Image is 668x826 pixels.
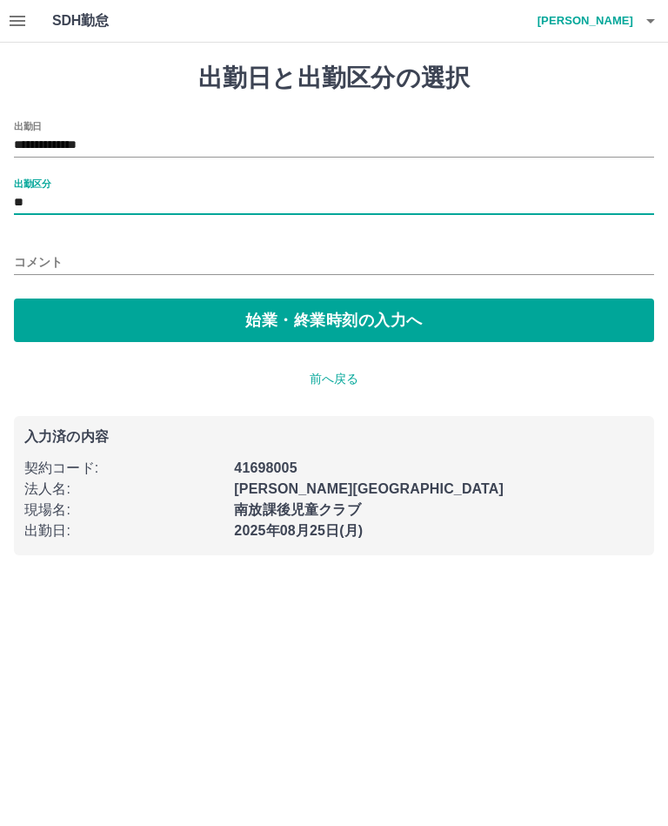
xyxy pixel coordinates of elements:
[24,500,224,520] p: 現場名 :
[24,430,644,444] p: 入力済の内容
[24,520,224,541] p: 出勤日 :
[234,481,504,496] b: [PERSON_NAME][GEOGRAPHIC_DATA]
[24,458,224,479] p: 契約コード :
[14,177,50,190] label: 出勤区分
[14,64,654,93] h1: 出勤日と出勤区分の選択
[234,523,363,538] b: 2025年08月25日(月)
[14,370,654,388] p: 前へ戻る
[14,119,42,132] label: 出勤日
[24,479,224,500] p: 法人名 :
[234,460,297,475] b: 41698005
[14,299,654,342] button: 始業・終業時刻の入力へ
[234,502,360,517] b: 南放課後児童クラブ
